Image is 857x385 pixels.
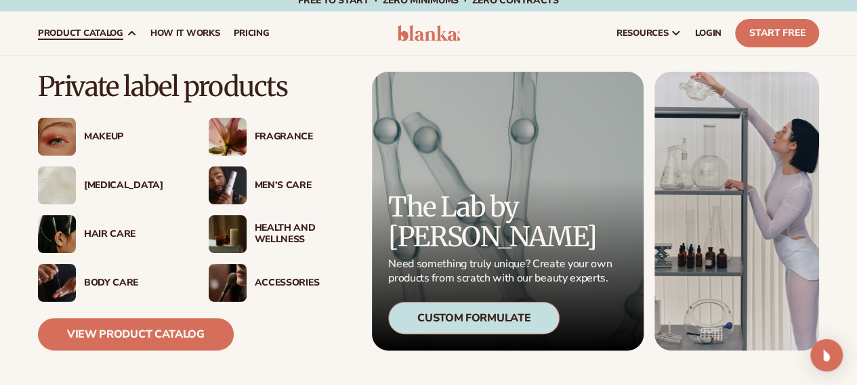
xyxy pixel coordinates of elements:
[688,12,728,55] a: LOGIN
[209,264,352,302] a: Female with makeup brush. Accessories
[150,28,220,39] span: How It Works
[84,277,182,289] div: Body Care
[388,302,560,334] div: Custom Formulate
[255,223,352,246] div: Health And Wellness
[372,72,644,350] a: Microscopic product formula. The Lab by [PERSON_NAME] Need something truly unique? Create your ow...
[209,264,247,302] img: Female with makeup brush.
[209,215,352,253] a: Candles and incense on table. Health And Wellness
[695,28,722,39] span: LOGIN
[735,19,819,47] a: Start Free
[226,12,276,55] a: pricing
[209,166,247,204] img: Male holding moisturizer bottle.
[616,28,668,39] span: resources
[84,180,182,191] div: [MEDICAL_DATA]
[397,25,461,41] img: logo
[388,257,616,286] p: Need something truly unique? Create your own products from scratch with our beauty experts.
[255,277,352,289] div: Accessories
[38,318,234,350] a: View Product Catalog
[810,339,843,371] div: Open Intercom Messenger
[38,264,76,302] img: Male hand applying moisturizer.
[255,131,352,143] div: Fragrance
[38,215,76,253] img: Female hair pulled back with clips.
[38,118,76,156] img: Female with glitter eye makeup.
[209,118,352,156] a: Pink blooming flower. Fragrance
[144,12,227,55] a: How It Works
[610,12,688,55] a: resources
[38,118,182,156] a: Female with glitter eye makeup. Makeup
[233,28,269,39] span: pricing
[209,166,352,204] a: Male holding moisturizer bottle. Men’s Care
[654,72,819,350] img: Female in lab with equipment.
[38,28,123,39] span: product catalog
[38,166,76,204] img: Cream moisturizer swatch.
[38,166,182,204] a: Cream moisturizer swatch. [MEDICAL_DATA]
[38,264,182,302] a: Male hand applying moisturizer. Body Care
[38,215,182,253] a: Female hair pulled back with clips. Hair Care
[84,131,182,143] div: Makeup
[388,192,616,252] p: The Lab by [PERSON_NAME]
[209,118,247,156] img: Pink blooming flower.
[255,180,352,191] div: Men’s Care
[31,12,144,55] a: product catalog
[84,229,182,240] div: Hair Care
[38,72,352,101] p: Private label products
[209,215,247,253] img: Candles and incense on table.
